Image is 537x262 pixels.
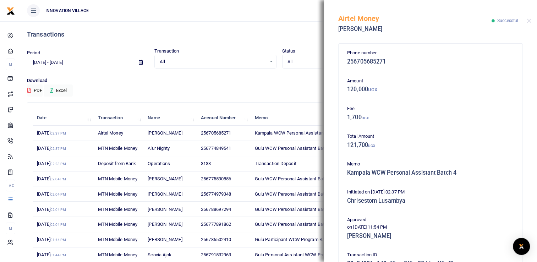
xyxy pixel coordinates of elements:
[98,222,138,227] span: MTN Mobile Money
[347,58,514,65] h5: 256705685271
[50,177,66,181] small: 02:04 PM
[27,84,43,97] button: PDF
[255,161,296,166] span: Transaction Deposit
[148,207,182,212] span: [PERSON_NAME]
[37,237,66,242] span: [DATE]
[255,146,333,151] span: Gulu WCW Personal Assistant Batch 4
[347,142,514,149] h5: 121,700
[347,189,514,196] p: Initiated on [DATE] 02:37 PM
[50,162,66,166] small: 02:23 PM
[513,238,530,255] div: Open Intercom Messenger
[201,146,231,151] span: 256774849541
[251,110,365,126] th: Memo: activate to sort column ascending
[160,58,266,65] span: All
[44,84,73,97] button: Excel
[201,207,231,212] span: 256788697294
[255,130,342,136] span: Kampala WCW Personal Assistant Batch 4
[201,161,211,166] span: 3133
[6,223,15,234] li: M
[148,130,182,136] span: [PERSON_NAME]
[98,161,136,166] span: Deposit from Bank
[98,191,138,197] span: MTN Mobile Money
[255,252,351,257] span: Gulu Personal Assistant WCW Program Batch 4
[37,222,66,227] span: [DATE]
[33,110,94,126] th: Date: activate to sort column descending
[201,252,231,257] span: 256791532963
[368,87,377,92] small: UGX
[43,7,92,14] span: INNOVATION VILLAGE
[144,110,197,126] th: Name: activate to sort column ascending
[37,176,66,181] span: [DATE]
[37,146,66,151] span: [DATE]
[98,207,138,212] span: MTN Mobile Money
[201,130,231,136] span: 256705685271
[347,49,514,57] p: Phone number
[148,161,170,166] span: Operations
[338,14,492,23] h5: Airtel Money
[201,237,231,242] span: 256786502410
[27,31,531,38] h4: Transactions
[368,144,375,148] small: UGX
[98,176,138,181] span: MTN Mobile Money
[27,49,40,56] label: Period
[255,222,333,227] span: Gulu WCW Personal Assistant Batch 4
[148,191,182,197] span: [PERSON_NAME]
[50,223,66,226] small: 02:04 PM
[347,133,514,140] p: Total Amount
[98,130,123,136] span: Airtel Money
[148,252,171,257] span: Scovia Ajok
[98,237,138,242] span: MTN Mobile Money
[197,110,251,126] th: Account Number: activate to sort column ascending
[6,59,15,70] li: M
[50,238,66,242] small: 01:44 PM
[255,191,333,197] span: Gulu WCW Personal Assistant Batch 4
[201,191,231,197] span: 256774979348
[338,26,492,33] h5: [PERSON_NAME]
[201,176,231,181] span: 256775590856
[255,176,333,181] span: Gulu WCW Personal Assistant Batch 4
[497,18,518,23] span: Successful
[27,56,133,69] input: select period
[347,216,514,224] p: Approved
[50,131,66,135] small: 02:37 PM
[6,7,15,15] img: logo-small
[37,161,66,166] span: [DATE]
[347,169,514,176] h5: Kampala WCW Personal Assistant Batch 4
[347,86,514,93] h5: 120,000
[37,191,66,197] span: [DATE]
[50,253,66,257] small: 01:44 PM
[347,160,514,168] p: Memo
[154,48,179,55] label: Transaction
[98,252,138,257] span: MTN Mobile Money
[98,146,138,151] span: MTN Mobile Money
[148,146,170,151] span: Alur Nighty
[287,58,394,65] span: All
[347,114,514,121] h5: 1,700
[6,180,15,191] li: Ac
[282,48,296,55] label: Status
[362,116,369,120] small: UGX
[148,222,182,227] span: [PERSON_NAME]
[50,147,66,151] small: 02:37 PM
[347,233,514,240] h5: [PERSON_NAME]
[94,110,144,126] th: Transaction: activate to sort column ascending
[37,207,66,212] span: [DATE]
[37,252,66,257] span: [DATE]
[6,8,15,13] a: logo-small logo-large logo-large
[347,224,514,231] p: on [DATE] 11:54 PM
[37,130,66,136] span: [DATE]
[148,237,182,242] span: [PERSON_NAME]
[201,222,231,227] span: 256777891862
[347,77,514,85] p: Amount
[347,105,514,113] p: Fee
[255,237,335,242] span: Gulu Participant WCW Program Batch 4
[527,18,531,23] button: Close
[50,192,66,196] small: 02:04 PM
[50,208,66,212] small: 02:04 PM
[27,77,531,84] p: Download
[347,251,514,259] p: Transaction ID
[347,197,514,204] h5: Chrisestom Lusambya
[255,207,333,212] span: Gulu WCW Personal Assistant Batch 4
[148,176,182,181] span: [PERSON_NAME]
